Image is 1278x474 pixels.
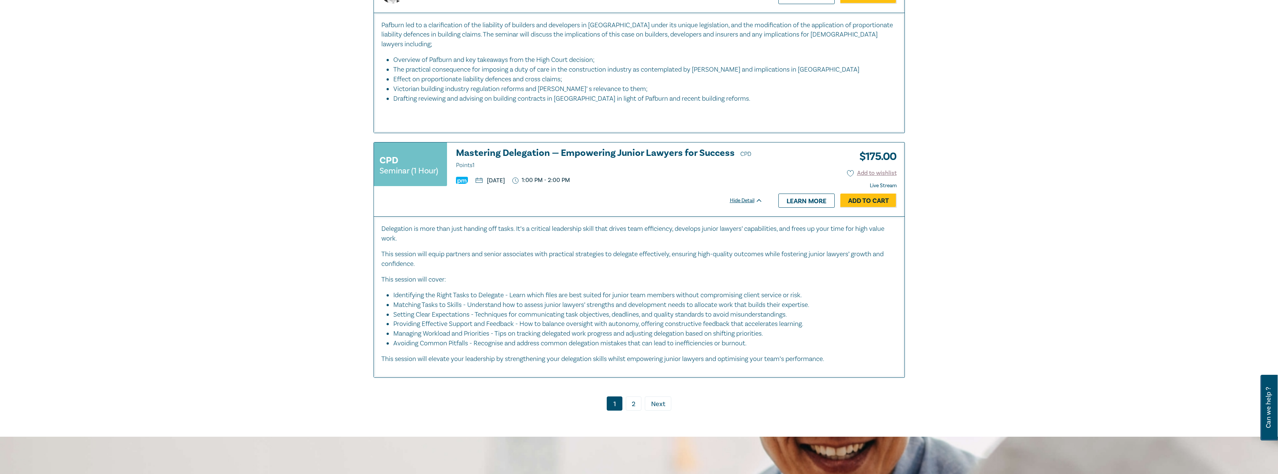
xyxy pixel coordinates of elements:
li: Managing Workload and Priorities - Tips on tracking delegated work progress and adjusting delegat... [393,329,890,339]
p: This session will cover: [381,275,897,285]
strong: Live Stream [870,182,897,189]
h3: $ 175.00 [854,148,897,165]
li: Avoiding Common Pitfalls - Recognise and address common delegation mistakes that can lead to inef... [393,339,897,348]
span: CPD Points 1 [456,150,752,169]
span: Can we help ? [1265,379,1272,436]
small: Seminar (1 Hour) [379,167,438,175]
li: Setting Clear Expectations - Techniques for communicating task objectives, deadlines, and quality... [393,310,890,320]
img: Practice Management & Business Skills [456,177,468,184]
a: Next [645,396,671,411]
p: This session will equip partners and senior associates with practical strategies to delegate effe... [381,249,897,269]
li: Providing Effective Support and Feedback - How to balance oversight with autonomy, offering const... [393,319,890,329]
a: 2 [626,396,641,411]
p: This session will elevate your leadership by strengthening your delegation skills whilst empoweri... [381,354,897,364]
p: [DATE] [475,178,505,183]
li: Identifying the Right Tasks to Delegate - Learn which files are best suited for junior team membe... [393,291,890,300]
a: 1 [607,396,622,411]
li: Drafting reviewing and advising on building contracts in [GEOGRAPHIC_DATA] in light of Pafburn an... [393,94,897,104]
a: Learn more [778,194,835,208]
a: Add to Cart [840,194,897,208]
a: Mastering Delegation — Empowering Junior Lawyers for Success CPD Points1 [456,148,763,170]
button: Add to wishlist [847,169,897,178]
li: Victorian building industry regulation reforms and [PERSON_NAME]’ s relevance to them; [393,84,890,94]
span: Next [651,399,665,409]
li: The practical consequence for imposing a duty of care in the construction industry as contemplate... [393,65,890,75]
li: Overview of Pafburn and key takeaways from the High Court decision; [393,55,890,65]
p: Pafburn led to a clarification of the liability of builders and developers in [GEOGRAPHIC_DATA] u... [381,21,897,50]
li: Effect on proportionate liability defences and cross claims; [393,75,890,84]
div: Hide Detail [730,197,771,204]
h3: CPD [379,154,398,167]
li: Matching Tasks to Skills - Understand how to assess junior lawyers’ strengths and development nee... [393,300,890,310]
p: 1:00 PM - 2:00 PM [512,177,570,184]
h3: Mastering Delegation — Empowering Junior Lawyers for Success [456,148,763,170]
p: Delegation is more than just handing off tasks. It’s a critical leadership skill that drives team... [381,224,897,244]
